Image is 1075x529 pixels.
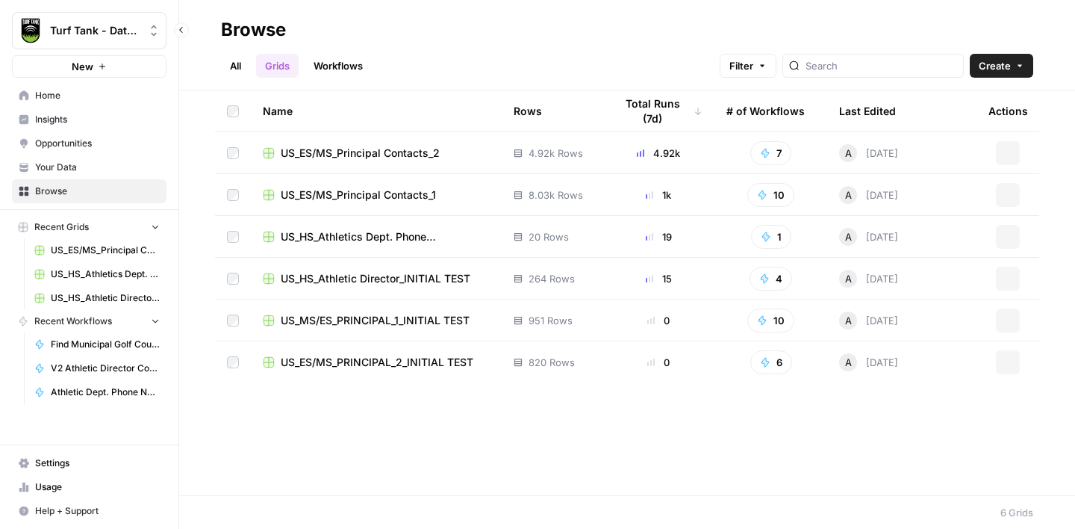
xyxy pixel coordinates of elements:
[35,89,160,102] span: Home
[729,58,753,73] span: Filter
[529,229,569,244] span: 20 Rows
[256,54,299,78] a: Grids
[845,146,852,161] span: A
[34,315,112,328] span: Recent Workflows
[221,54,250,78] a: All
[751,225,791,249] button: 1
[614,229,702,244] div: 19
[529,271,575,286] span: 264 Rows
[35,185,160,198] span: Browse
[529,146,583,161] span: 4.92k Rows
[12,55,166,78] button: New
[12,132,166,155] a: Opportunities
[614,271,702,286] div: 15
[51,291,160,305] span: US_HS_Athletic Director_INITIAL TEST
[12,475,166,499] a: Usage
[35,113,160,126] span: Insights
[747,309,794,332] button: 10
[281,146,440,161] span: US_ES/MS_Principal Contacts_2
[51,362,160,375] span: V2 Athletic Director Contact for High Schools
[839,144,898,162] div: [DATE]
[263,271,490,286] a: US_HS_Athletic Director_INITIAL TEST
[51,338,160,351] span: Find Municipal Golf Courses
[281,229,490,244] span: US_HS_Athletics Dept. Phone Number_INITIAL TEST
[614,188,702,202] div: 1k
[839,228,898,246] div: [DATE]
[28,356,166,380] a: V2 Athletic Director Contact for High Schools
[35,137,160,150] span: Opportunities
[747,183,794,207] button: 10
[12,12,166,49] button: Workspace: Turf Tank - Data Team
[12,216,166,238] button: Recent Grids
[970,54,1033,78] button: Create
[845,271,852,286] span: A
[51,244,160,257] span: US_ES/MS_Principal Contacts_1
[845,229,852,244] span: A
[845,188,852,202] span: A
[51,386,160,399] span: Athletic Dept. Phone Number
[514,90,542,132] div: Rows
[28,262,166,286] a: US_HS_Athletics Dept. Phone Number_INITIAL TEST
[281,271,470,286] span: US_HS_Athletic Director_INITIAL TEST
[988,90,1028,132] div: Actions
[35,504,160,518] span: Help + Support
[806,58,957,73] input: Search
[614,355,702,370] div: 0
[750,141,791,165] button: 7
[720,54,776,78] button: Filter
[50,23,140,38] span: Turf Tank - Data Team
[1000,505,1033,520] div: 6 Grids
[305,54,372,78] a: Workflows
[263,146,490,161] a: US_ES/MS_Principal Contacts_2
[839,312,898,330] div: [DATE]
[263,355,490,370] a: US_ES/MS_PRINCIPAL_2_INITIAL TEST
[839,353,898,371] div: [DATE]
[281,355,473,370] span: US_ES/MS_PRINCIPAL_2_INITIAL TEST
[839,186,898,204] div: [DATE]
[72,59,93,74] span: New
[28,286,166,310] a: US_HS_Athletic Director_INITIAL TEST
[221,18,286,42] div: Browse
[281,313,470,328] span: US_MS/ES_PRINCIPAL_1_INITIAL TEST
[529,313,573,328] span: 951 Rows
[17,17,44,44] img: Turf Tank - Data Team Logo
[726,90,805,132] div: # of Workflows
[845,355,852,370] span: A
[34,220,89,234] span: Recent Grids
[529,188,583,202] span: 8.03k Rows
[529,355,575,370] span: 820 Rows
[28,238,166,262] a: US_ES/MS_Principal Contacts_1
[614,313,702,328] div: 0
[35,161,160,174] span: Your Data
[12,179,166,203] a: Browse
[979,58,1011,73] span: Create
[12,499,166,523] button: Help + Support
[614,90,702,132] div: Total Runs (7d)
[12,108,166,132] a: Insights
[750,350,792,374] button: 6
[28,380,166,404] a: Athletic Dept. Phone Number
[845,313,852,328] span: A
[281,188,436,202] span: US_ES/MS_Principal Contacts_1
[263,188,490,202] a: US_ES/MS_Principal Contacts_1
[750,267,792,291] button: 4
[35,480,160,494] span: Usage
[28,332,166,356] a: Find Municipal Golf Courses
[12,310,166,332] button: Recent Workflows
[839,90,896,132] div: Last Edited
[12,451,166,475] a: Settings
[263,229,490,244] a: US_HS_Athletics Dept. Phone Number_INITIAL TEST
[12,155,166,179] a: Your Data
[51,267,160,281] span: US_HS_Athletics Dept. Phone Number_INITIAL TEST
[839,270,898,288] div: [DATE]
[263,90,490,132] div: Name
[614,146,702,161] div: 4.92k
[35,457,160,470] span: Settings
[263,313,490,328] a: US_MS/ES_PRINCIPAL_1_INITIAL TEST
[12,84,166,108] a: Home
